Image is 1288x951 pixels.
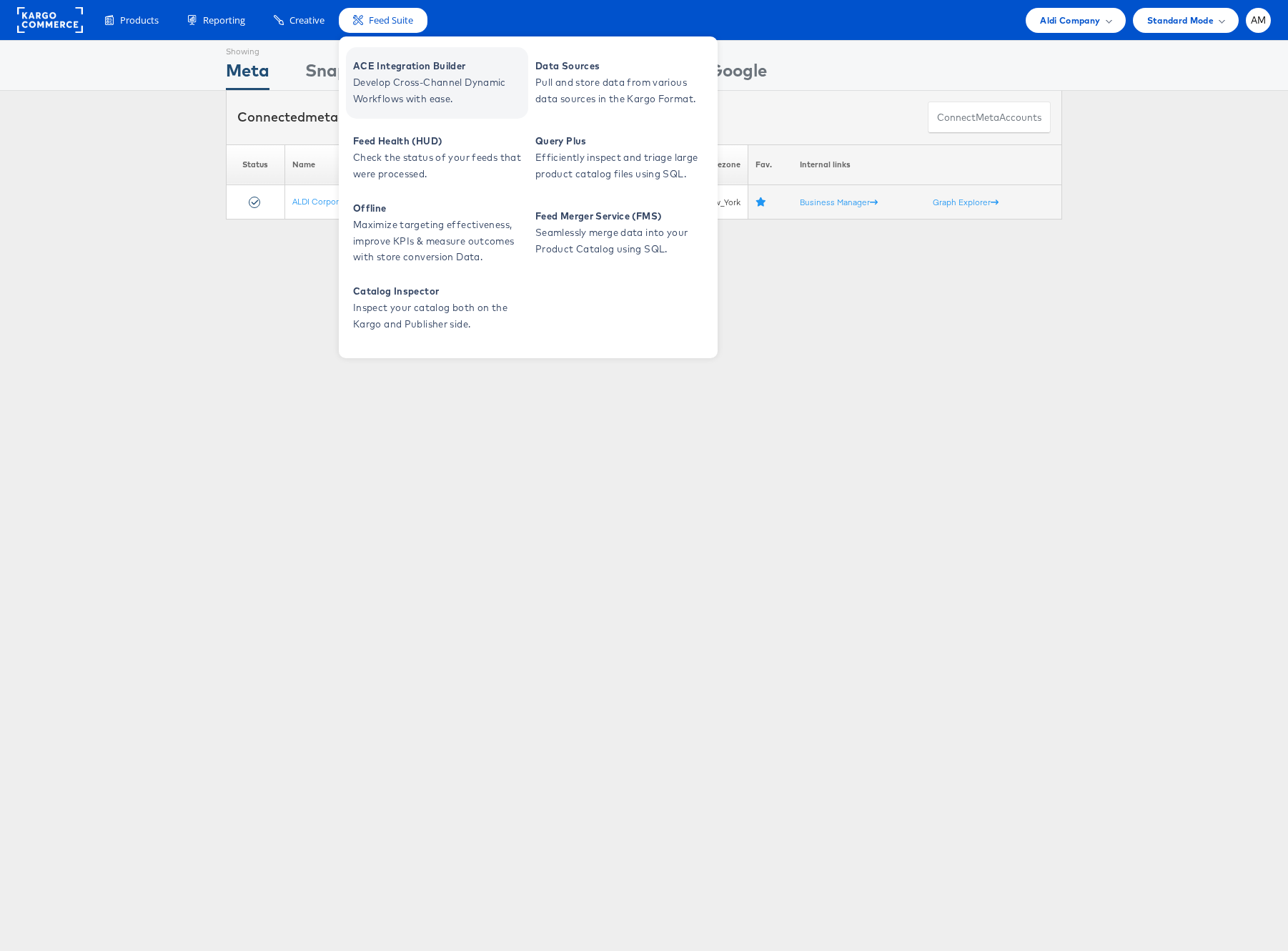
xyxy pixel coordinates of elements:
span: Check the status of your feeds that were processed. [353,149,525,182]
span: Products [120,14,159,27]
a: Offline Maximize targeting effectiveness, improve KPIs & measure outcomes with store conversion D... [346,197,528,269]
button: ConnectmetaAccounts [928,102,1051,134]
a: Catalog Inspector Inspect your catalog both on the Kargo and Publisher side. [346,272,528,344]
a: Graph Explorer [933,197,999,207]
span: Offline [353,200,525,217]
span: meta [305,109,338,125]
span: Feed Suite [369,14,413,27]
span: Pull and store data from various data sources in the Kargo Format. [535,74,707,107]
div: Connected accounts [237,108,395,127]
span: Creative [289,14,325,27]
a: ACE Integration Builder Develop Cross-Channel Dynamic Workflows with ease. [346,47,528,119]
span: Query Plus [535,133,707,149]
a: Data Sources Pull and store data from various data sources in the Kargo Format. [528,47,710,119]
div: Snapchat [305,58,385,90]
span: Seamlessly merge data into your Product Catalog using SQL. [535,225,707,257]
span: meta [976,111,999,124]
span: Catalog Inspector [353,283,525,300]
span: Feed Health (HUD) [353,133,525,149]
a: Query Plus Efficiently inspect and triage large product catalog files using SQL. [528,122,710,194]
span: Maximize targeting effectiveness, improve KPIs & measure outcomes with store conversion Data. [353,217,525,265]
span: Inspect your catalog both on the Kargo and Publisher side. [353,300,525,332]
a: Feed Merger Service (FMS) Seamlessly merge data into your Product Catalog using SQL. [528,197,710,269]
span: Develop Cross-Channel Dynamic Workflows with ease. [353,74,525,107]
span: Standard Mode [1147,13,1214,28]
span: Aldi Company [1040,13,1100,28]
th: Status [227,144,285,185]
th: Name [284,144,439,185]
span: Reporting [203,14,245,27]
div: Meta [226,58,269,90]
span: Efficiently inspect and triage large product catalog files using SQL. [535,149,707,182]
span: Data Sources [535,58,707,74]
a: Feed Health (HUD) Check the status of your feeds that were processed. [346,122,528,194]
div: Google [709,58,767,90]
a: ALDI Corporate [292,196,351,207]
span: Feed Merger Service (FMS) [535,208,707,225]
a: Business Manager [800,197,878,207]
div: Showing [226,41,269,58]
span: ACE Integration Builder [353,58,525,74]
span: AM [1251,16,1267,25]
